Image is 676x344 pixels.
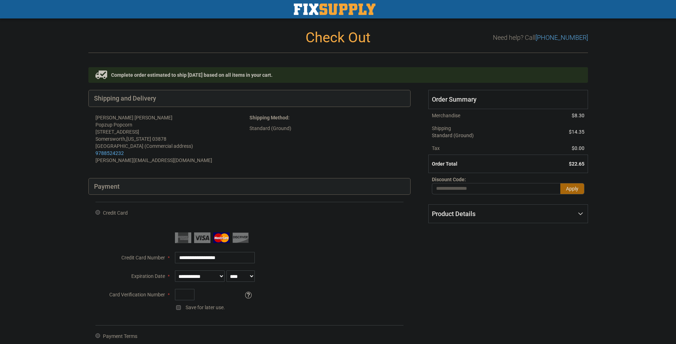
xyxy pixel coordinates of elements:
span: Save for later use. [186,305,225,310]
a: 9788524232 [95,150,124,156]
span: Discount Code: [432,177,466,182]
span: $8.30 [572,113,584,118]
span: Payment Terms [103,333,137,339]
div: Shipping and Delivery [88,90,411,107]
span: $14.35 [569,129,584,135]
div: Payment [88,178,411,195]
img: MasterCard [213,232,230,243]
span: Standard (Ground) [432,132,534,139]
span: $22.65 [569,161,584,167]
div: Standard (Ground) [249,125,403,132]
span: Card Verification Number [109,292,165,297]
span: Shipping [432,125,451,131]
img: American Express [175,232,191,243]
span: [PERSON_NAME][EMAIL_ADDRESS][DOMAIN_NAME] [95,157,212,163]
img: Discover [232,232,249,243]
span: Expiration Date [131,273,165,279]
span: Complete order estimated to ship [DATE] based on all items in your cart. [111,71,273,79]
img: Visa [194,232,210,243]
span: Credit Card [103,210,128,216]
th: Tax [429,142,537,155]
span: Credit Card Number [121,255,165,260]
a: store logo [294,4,375,15]
span: Apply [566,186,578,192]
h3: Need help? Call [493,34,588,41]
strong: Order Total [432,161,457,167]
span: Shipping Method [249,115,288,120]
span: Product Details [432,210,476,217]
span: [US_STATE] [126,136,151,142]
address: [PERSON_NAME] [PERSON_NAME] Popzup Popcorn [STREET_ADDRESS] Somersworth , 03878 [GEOGRAPHIC_DATA]... [95,114,249,164]
a: [PHONE_NUMBER] [535,34,588,41]
h1: Check Out [88,30,588,45]
th: Merchandise [429,109,537,122]
strong: : [249,115,290,120]
span: $0.00 [572,145,584,151]
button: Apply [560,183,584,194]
span: Order Summary [428,90,588,109]
img: Fix Industrial Supply [294,4,375,15]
